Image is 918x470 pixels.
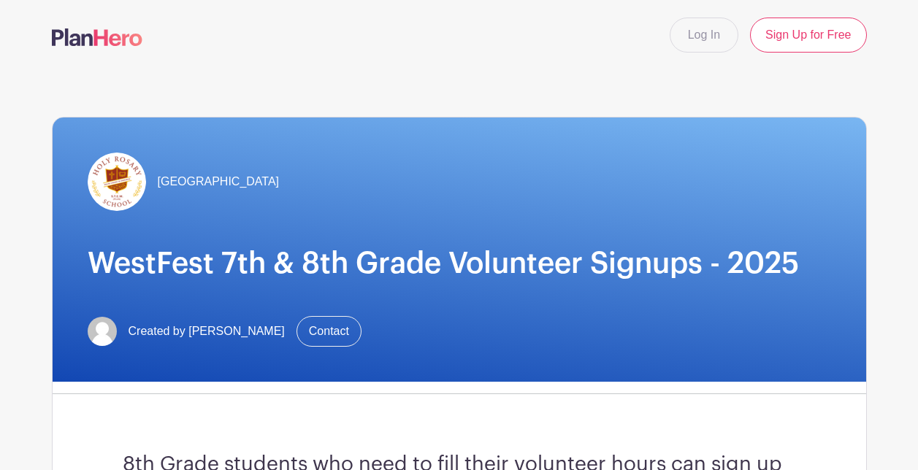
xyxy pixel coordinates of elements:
[670,18,738,53] a: Log In
[750,18,866,53] a: Sign Up for Free
[52,28,142,46] img: logo-507f7623f17ff9eddc593b1ce0a138ce2505c220e1c5a4e2b4648c50719b7d32.svg
[88,317,117,346] img: default-ce2991bfa6775e67f084385cd625a349d9dcbb7a52a09fb2fda1e96e2d18dcdb.png
[129,323,285,340] span: Created by [PERSON_NAME]
[88,153,146,211] img: hr-logo-circle.png
[297,316,362,347] a: Contact
[88,246,831,281] h1: WestFest 7th & 8th Grade Volunteer Signups - 2025
[158,173,280,190] span: [GEOGRAPHIC_DATA]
